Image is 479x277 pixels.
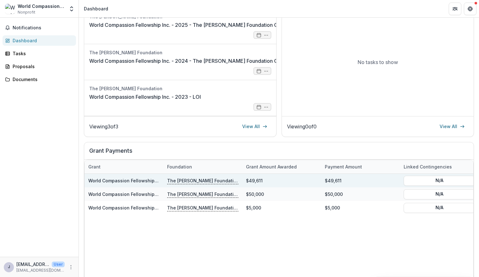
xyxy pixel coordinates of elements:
div: Foundation [163,163,196,170]
div: World Compassion Fellowship Inc. [18,3,65,9]
div: Grant amount awarded [242,160,321,174]
button: Open entity switcher [67,3,76,15]
a: World Compassion Fellowship Inc. - 2025 - The [PERSON_NAME] Foundation Grant Proposal Application [89,21,338,29]
span: Nonprofit [18,9,35,15]
a: World Compassion Fellowship Inc. - 2024 - The [PERSON_NAME] Foundation Grant Proposal Application [88,192,318,197]
div: Linked Contingencies [400,163,456,170]
div: $5,000 [321,201,400,215]
div: Grant [85,160,163,174]
div: Payment Amount [321,160,400,174]
div: jerrypk1@wcfellowship.com [8,265,10,269]
div: Dashboard [13,37,71,44]
div: Grant amount awarded [242,163,301,170]
div: Payment Amount [321,163,366,170]
p: No tasks to show [358,58,398,66]
button: Partners [449,3,461,15]
div: $49,611 [321,174,400,187]
p: [EMAIL_ADDRESS][DOMAIN_NAME] [16,261,49,268]
a: View All [238,121,271,132]
div: Linked Contingencies [400,160,479,174]
button: N/A [404,189,475,199]
div: Dashboard [84,5,108,12]
a: World Compassion Fellowship Inc. - 2024 - The [PERSON_NAME] Foundation Grant Proposal Application [89,57,338,65]
div: $49,611 [242,174,321,187]
p: User [52,262,65,267]
p: The [PERSON_NAME] Foundation [167,204,238,211]
div: Tasks [13,50,71,57]
a: Dashboard [3,35,76,46]
div: $50,000 [321,187,400,201]
nav: breadcrumb [81,4,111,13]
img: World Compassion Fellowship Inc. [5,4,15,14]
div: Proposals [13,63,71,70]
div: Foundation [163,160,242,174]
div: $50,000 [242,187,321,201]
p: The [PERSON_NAME] Foundation [167,177,238,184]
div: $5,000 [242,201,321,215]
div: Grant [85,163,104,170]
button: Notifications [3,23,76,33]
button: N/A [404,175,475,186]
button: Get Help [464,3,476,15]
p: Viewing 0 of 0 [287,123,317,130]
a: Proposals [3,61,76,72]
h2: Grant Payments [89,147,469,159]
span: Notifications [13,25,73,31]
p: [EMAIL_ADDRESS][DOMAIN_NAME] [16,268,65,273]
a: World Compassion Fellowship Inc. - 2023 - LOI [88,205,192,210]
div: Documents [13,76,71,83]
a: World Compassion Fellowship Inc. - 2025 - The [PERSON_NAME] Foundation Grant Proposal Application [88,178,317,183]
a: View All [436,121,469,132]
p: Viewing 3 of 3 [89,123,118,130]
a: Tasks [3,48,76,59]
p: The [PERSON_NAME] Foundation [167,191,238,197]
a: World Compassion Fellowship Inc. - 2023 - LOI [89,93,201,101]
button: N/A [404,203,475,213]
button: More [67,263,75,271]
a: Documents [3,74,76,85]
